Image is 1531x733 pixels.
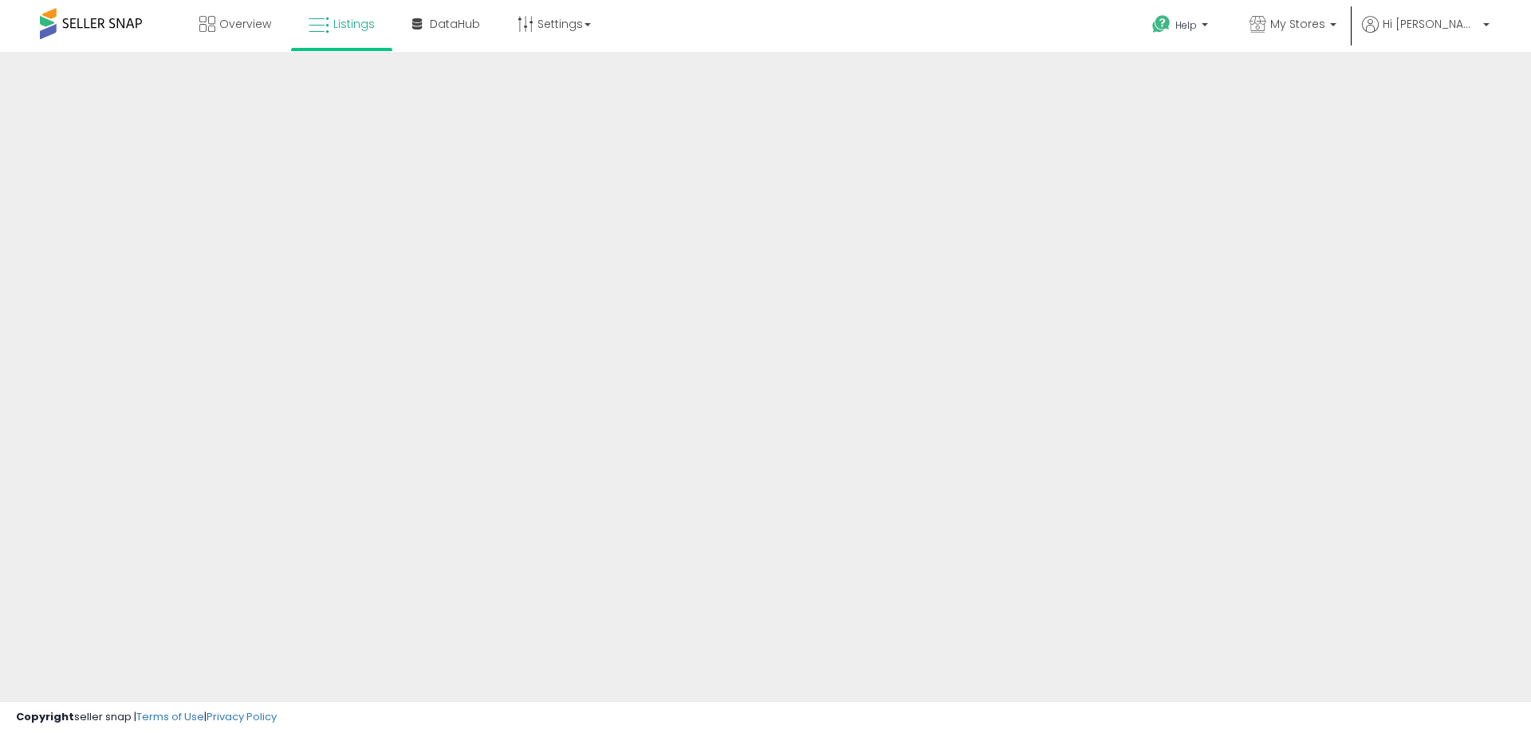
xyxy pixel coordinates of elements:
div: seller snap | | [16,710,277,725]
i: Get Help [1151,14,1171,34]
a: Privacy Policy [207,709,277,724]
span: Help [1175,18,1197,32]
a: Terms of Use [136,709,204,724]
span: Overview [219,16,271,32]
a: Help [1139,2,1224,52]
span: DataHub [430,16,480,32]
a: Hi [PERSON_NAME] [1362,16,1490,52]
span: My Stores [1270,16,1325,32]
span: Listings [333,16,375,32]
strong: Copyright [16,709,74,724]
span: Hi [PERSON_NAME] [1383,16,1478,32]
